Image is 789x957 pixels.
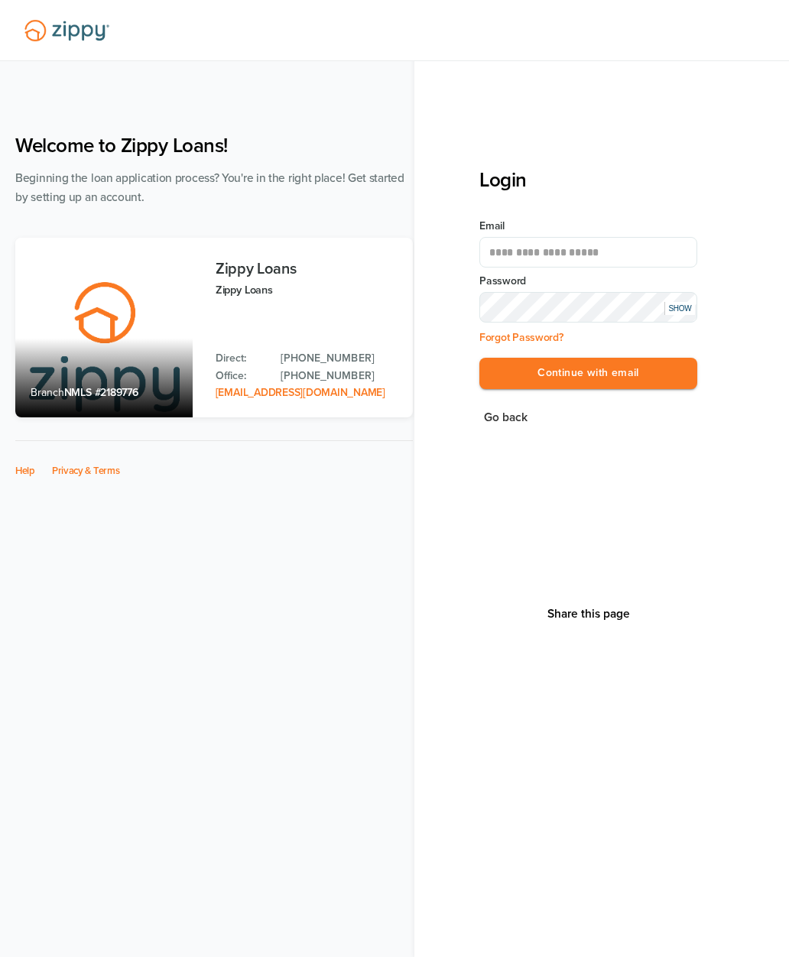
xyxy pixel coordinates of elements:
h3: Login [479,168,697,192]
span: Beginning the loan application process? You're in the right place! Get started by setting up an a... [15,171,404,204]
label: Email [479,219,697,234]
button: Go back [479,407,532,428]
button: Share This Page [543,606,635,621]
a: Office Phone: 512-975-2947 [281,368,398,384]
a: Help [15,465,35,477]
input: Email Address [479,237,697,268]
p: Office: [216,368,265,384]
p: Zippy Loans [216,281,398,299]
img: Lender Logo [15,13,119,48]
a: Direct Phone: 512-975-2947 [281,350,398,367]
span: Branch [31,386,64,399]
p: Direct: [216,350,265,367]
span: NMLS #2189776 [64,386,138,399]
input: Input Password [479,292,697,323]
a: Forgot Password? [479,331,563,344]
div: SHOW [664,302,695,315]
label: Password [479,274,697,289]
a: Email Address: zippyguide@zippymh.com [216,386,385,399]
a: Privacy & Terms [52,465,120,477]
button: Continue with email [479,358,697,389]
h1: Welcome to Zippy Loans! [15,134,413,157]
h3: Zippy Loans [216,261,398,277]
